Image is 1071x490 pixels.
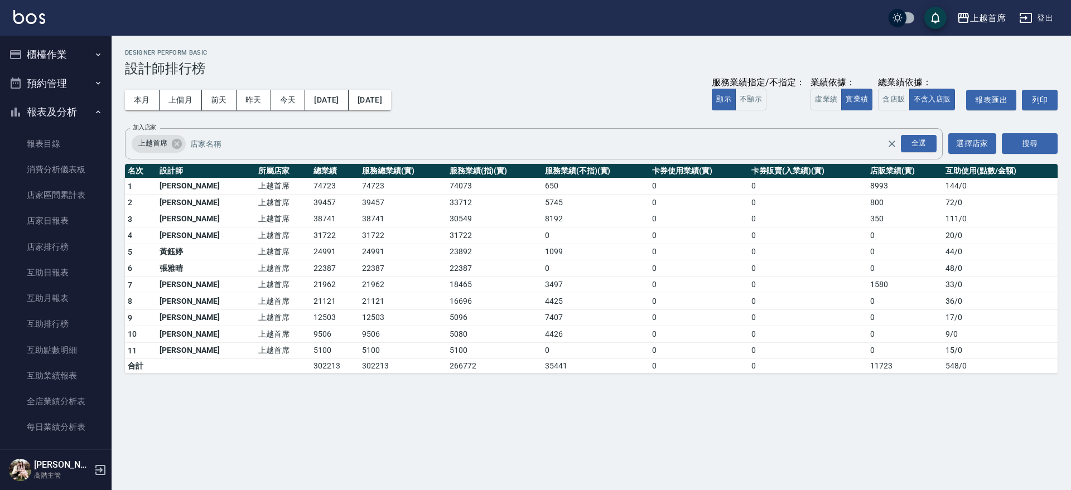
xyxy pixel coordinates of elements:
[1015,8,1058,28] button: 登出
[901,135,937,152] div: 全選
[867,260,943,277] td: 0
[943,227,1058,244] td: 20 / 0
[311,195,359,211] td: 39457
[867,164,943,178] th: 店販業績(實)
[157,227,255,244] td: [PERSON_NAME]
[447,276,542,293] td: 18465
[943,309,1058,326] td: 17 / 0
[255,244,311,260] td: 上越首席
[841,89,872,110] button: 實業績
[542,244,649,260] td: 1099
[311,260,359,277] td: 22387
[867,326,943,343] td: 0
[649,342,748,359] td: 0
[359,293,446,310] td: 21121
[542,211,649,227] td: 8192
[359,244,446,260] td: 24991
[359,178,446,195] td: 74723
[649,178,748,195] td: 0
[128,297,132,305] span: 8
[4,311,107,337] a: 互助排行榜
[311,178,359,195] td: 74723
[255,195,311,211] td: 上越首席
[943,276,1058,293] td: 33 / 0
[749,211,867,227] td: 0
[157,195,255,211] td: [PERSON_NAME]
[943,260,1058,277] td: 48 / 0
[542,178,649,195] td: 650
[4,285,107,311] a: 互助月報表
[447,227,542,244] td: 31722
[125,90,160,110] button: 本月
[157,244,255,260] td: 黃鈺婷
[4,208,107,234] a: 店家日報表
[4,69,107,98] button: 預約管理
[157,211,255,227] td: [PERSON_NAME]
[811,77,872,89] div: 業績依據：
[359,276,446,293] td: 21962
[157,178,255,195] td: [PERSON_NAME]
[943,211,1058,227] td: 111 / 0
[128,198,132,207] span: 2
[749,309,867,326] td: 0
[128,346,137,355] span: 11
[542,227,649,244] td: 0
[157,276,255,293] td: [PERSON_NAME]
[359,164,446,178] th: 服務總業績(實)
[447,326,542,343] td: 5080
[4,337,107,363] a: 互助點數明細
[255,293,311,310] td: 上越首席
[811,89,842,110] button: 虛業績
[359,359,446,373] td: 302213
[447,195,542,211] td: 33712
[447,342,542,359] td: 5100
[255,342,311,359] td: 上越首席
[237,90,271,110] button: 昨天
[157,326,255,343] td: [PERSON_NAME]
[4,363,107,389] a: 互助業績報表
[187,134,906,153] input: 店家名稱
[542,342,649,359] td: 0
[311,359,359,373] td: 302213
[542,276,649,293] td: 3497
[924,7,947,29] button: save
[125,164,157,178] th: 名次
[255,211,311,227] td: 上越首席
[749,260,867,277] td: 0
[157,260,255,277] td: 張雅晴
[255,326,311,343] td: 上越首席
[749,195,867,211] td: 0
[867,293,943,310] td: 0
[128,215,132,224] span: 3
[649,211,748,227] td: 0
[359,342,446,359] td: 5100
[4,131,107,157] a: 報表目錄
[128,264,132,273] span: 6
[359,309,446,326] td: 12503
[311,326,359,343] td: 9506
[34,470,91,481] p: 高階主管
[867,227,943,244] td: 0
[133,123,156,132] label: 加入店家
[359,227,446,244] td: 31722
[447,260,542,277] td: 22387
[305,90,348,110] button: [DATE]
[542,359,649,373] td: 35441
[160,90,202,110] button: 上個月
[749,359,867,373] td: 0
[447,244,542,260] td: 23892
[4,260,107,285] a: 互助日報表
[649,244,748,260] td: 0
[749,164,867,178] th: 卡券販賣(入業績)(實)
[943,244,1058,260] td: 44 / 0
[712,77,805,89] div: 服務業績指定/不指定：
[649,309,748,326] td: 0
[542,164,649,178] th: 服務業績(不指)(實)
[749,178,867,195] td: 0
[359,211,446,227] td: 38741
[867,309,943,326] td: 0
[884,136,900,152] button: Clear
[311,309,359,326] td: 12503
[13,10,45,24] img: Logo
[157,309,255,326] td: [PERSON_NAME]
